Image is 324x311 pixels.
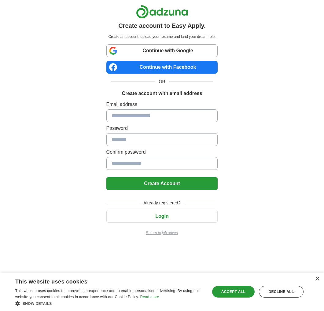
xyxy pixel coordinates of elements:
[122,90,202,97] h1: Create account with email address
[106,177,218,190] button: Create Account
[106,101,218,108] label: Email address
[108,34,217,39] p: Create an account, upload your resume and land your dream role.
[155,79,169,85] span: OR
[106,214,218,219] a: Login
[15,276,189,285] div: This website uses cookies
[15,300,204,306] div: Show details
[140,200,184,206] span: Already registered?
[212,286,255,298] div: Accept all
[106,61,218,74] a: Continue with Facebook
[23,302,52,306] span: Show details
[259,286,304,298] div: Decline all
[136,5,188,19] img: Adzuna logo
[106,44,218,57] a: Continue with Google
[118,21,206,30] h1: Create account to Easy Apply.
[140,295,159,299] a: Read more, opens a new window
[106,125,218,132] label: Password
[315,277,319,281] div: Close
[106,148,218,156] label: Confirm password
[106,210,218,223] button: Login
[15,289,199,299] span: This website uses cookies to improve user experience and to enable personalised advertising. By u...
[106,230,218,236] a: Return to job advert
